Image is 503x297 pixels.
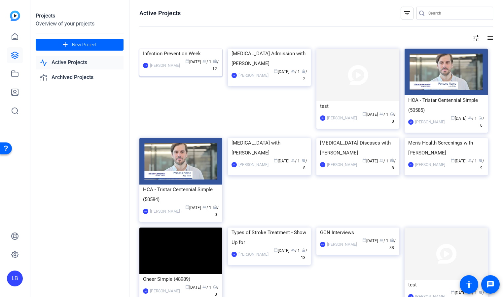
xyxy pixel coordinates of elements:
[274,248,278,252] span: calendar_today
[415,161,445,168] div: [PERSON_NAME]
[327,161,357,168] div: [PERSON_NAME]
[320,138,396,158] div: [MEDICAL_DATA] Diseases with [PERSON_NAME]
[61,41,69,49] mat-icon: add
[479,290,483,294] span: radio
[185,60,201,64] span: [DATE]
[327,115,357,121] div: [PERSON_NAME]
[362,238,378,243] span: [DATE]
[451,290,455,294] span: calendar_today
[362,112,378,117] span: [DATE]
[301,248,307,260] span: / 13
[362,112,366,116] span: calendar_today
[274,248,289,253] span: [DATE]
[202,205,211,210] span: / 1
[465,280,473,288] mat-icon: accessibility
[362,158,366,162] span: calendar_today
[212,60,219,71] span: / 12
[428,9,488,17] input: Search
[202,59,206,63] span: group
[302,158,305,162] span: radio
[185,205,189,209] span: calendar_today
[185,59,189,63] span: calendar_today
[468,116,472,120] span: group
[232,73,237,78] div: TF
[302,248,305,252] span: radio
[139,9,181,17] h1: Active Projects
[143,185,219,204] div: HCA - Tristar Centennial Simple (50584)
[291,158,295,162] span: group
[362,238,366,242] span: calendar_today
[379,158,383,162] span: group
[143,274,219,284] div: Cheer Simple (48989)
[36,12,124,20] div: Projects
[213,205,219,217] span: / 0
[213,285,217,289] span: radio
[415,119,445,125] div: [PERSON_NAME]
[390,238,394,242] span: radio
[150,208,180,215] div: [PERSON_NAME]
[320,101,396,111] div: test
[185,285,189,289] span: calendar_today
[479,158,483,162] span: radio
[213,59,217,63] span: radio
[379,238,388,243] span: / 1
[143,288,148,294] div: AA
[408,138,484,158] div: Men’s Health Screenings with [PERSON_NAME]
[238,161,269,168] div: [PERSON_NAME]
[485,34,493,42] mat-icon: list
[10,11,20,21] img: blue-gradient.svg
[390,112,394,116] span: radio
[213,285,219,297] span: / 0
[302,159,307,170] span: / 8
[274,69,278,73] span: calendar_today
[379,238,383,242] span: group
[468,158,472,162] span: group
[36,56,124,69] a: Active Projects
[403,9,411,17] mat-icon: filter_list
[390,112,396,124] span: / 0
[302,69,305,73] span: radio
[238,251,269,258] div: [PERSON_NAME]
[291,159,300,163] span: / 1
[150,62,180,69] div: [PERSON_NAME]
[408,119,413,125] div: MA
[408,162,413,167] div: TF
[143,209,148,214] div: MA
[451,291,466,295] span: [DATE]
[320,162,325,167] div: TF
[150,288,180,294] div: [PERSON_NAME]
[202,285,211,290] span: / 1
[389,238,396,250] span: / 88
[320,242,325,247] div: MG
[274,158,278,162] span: calendar_today
[274,69,289,74] span: [DATE]
[379,112,388,117] span: / 1
[36,20,124,28] div: Overview of your projects
[291,248,295,252] span: group
[379,112,383,116] span: group
[291,69,300,74] span: / 1
[451,158,455,162] span: calendar_today
[185,205,201,210] span: [DATE]
[7,271,23,286] div: LB
[379,159,388,163] span: / 1
[486,280,494,288] mat-icon: message
[390,158,394,162] span: radio
[202,285,206,289] span: group
[408,280,484,290] div: test
[451,116,466,121] span: [DATE]
[36,71,124,84] a: Archived Projects
[232,49,307,68] div: [MEDICAL_DATA] Admission with [PERSON_NAME]
[320,228,396,237] div: GCN Interviews
[390,159,396,170] span: / 8
[362,159,378,163] span: [DATE]
[238,72,269,79] div: [PERSON_NAME]
[468,159,477,163] span: / 1
[72,41,97,48] span: New Project
[291,69,295,73] span: group
[302,69,307,81] span: / 2
[291,248,300,253] span: / 1
[479,116,483,120] span: radio
[202,205,206,209] span: group
[451,159,466,163] span: [DATE]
